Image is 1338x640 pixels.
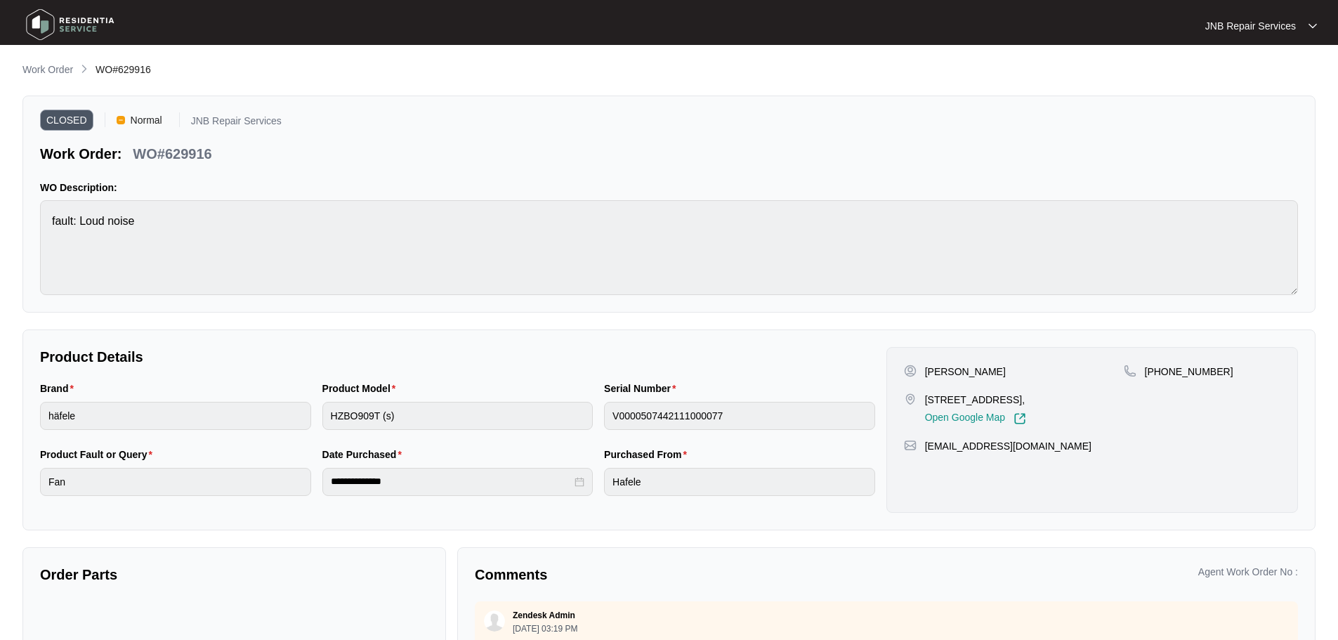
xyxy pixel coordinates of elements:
[475,565,877,585] p: Comments
[322,448,407,462] label: Date Purchased
[604,381,681,396] label: Serial Number
[22,63,73,77] p: Work Order
[40,381,79,396] label: Brand
[21,4,119,46] img: residentia service logo
[925,393,1026,407] p: [STREET_ADDRESS],
[40,402,311,430] input: Brand
[604,402,875,430] input: Serial Number
[925,439,1091,453] p: [EMAIL_ADDRESS][DOMAIN_NAME]
[1198,565,1298,579] p: Agent Work Order No :
[117,116,125,124] img: Vercel Logo
[925,412,1026,425] a: Open Google Map
[331,474,572,489] input: Date Purchased
[604,448,693,462] label: Purchased From
[925,365,1006,379] p: [PERSON_NAME]
[513,610,575,621] p: Zendesk Admin
[322,402,593,430] input: Product Model
[1124,365,1136,377] img: map-pin
[1309,22,1317,30] img: dropdown arrow
[40,144,122,164] p: Work Order:
[191,116,282,131] p: JNB Repair Services
[125,110,168,131] span: Normal
[40,200,1298,295] textarea: fault: Loud noise
[40,181,1298,195] p: WO Description:
[904,365,917,377] img: user-pin
[79,63,90,74] img: chevron-right
[513,625,577,633] p: [DATE] 03:19 PM
[40,347,875,367] p: Product Details
[1145,365,1233,379] p: [PHONE_NUMBER]
[133,144,211,164] p: WO#629916
[484,610,505,632] img: user.svg
[40,468,311,496] input: Product Fault or Query
[40,110,93,131] span: CLOSED
[1014,412,1026,425] img: Link-External
[40,565,428,585] p: Order Parts
[322,381,402,396] label: Product Model
[904,439,917,452] img: map-pin
[904,393,917,405] img: map-pin
[1205,19,1296,33] p: JNB Repair Services
[20,63,76,78] a: Work Order
[604,468,875,496] input: Purchased From
[96,64,151,75] span: WO#629916
[40,448,158,462] label: Product Fault or Query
